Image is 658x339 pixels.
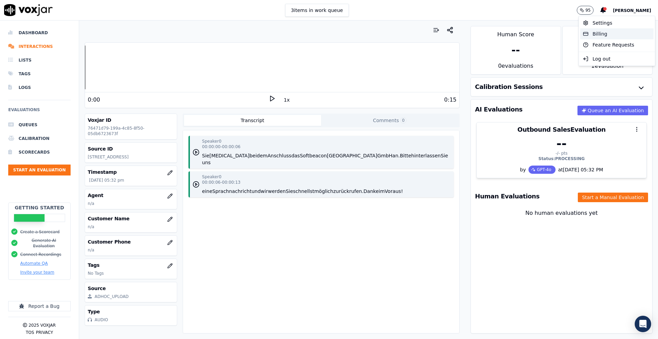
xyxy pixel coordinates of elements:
h6: Evaluations [8,106,71,118]
div: ADHOC_UPLOAD [95,294,129,299]
h3: Human Evaluations [475,193,539,199]
h3: Tags [88,262,174,269]
button: Queue an AI Evaluation [577,106,648,115]
button: GmbH [377,152,392,159]
p: [DATE] 05:32 pm [89,178,174,183]
p: n/a [88,247,174,253]
p: 00:00:06 - 00:00:13 [202,180,241,185]
button: 95 [577,6,594,15]
h3: Customer Phone [88,238,174,245]
div: GPT-4o [528,166,555,174]
button: [GEOGRAPHIC_DATA] [327,152,377,159]
a: Calibration [8,132,71,145]
button: Transcript [184,115,321,126]
button: Invite your team [20,270,54,275]
div: 0:00 [88,96,100,104]
button: zurückrufen. [333,188,363,195]
button: das [291,152,300,159]
h3: Voxjar ID [88,117,174,123]
div: 0 evaluation s [471,62,560,74]
button: Sie [202,152,209,159]
button: [MEDICAL_DATA] [209,152,249,159]
button: Automate QA [20,261,48,266]
button: hinterlassen [411,152,441,159]
a: Logs [8,81,71,94]
button: Start an Evaluation [8,165,71,175]
div: Billing [580,28,654,39]
h3: Calibration Sessions [475,84,543,90]
h2: Getting Started [15,204,64,211]
button: Connect Recordings [20,252,61,257]
button: Voraus! [385,188,403,195]
div: AI Score [563,26,652,39]
p: 00:00:00 - 00:00:06 [202,144,241,149]
button: Comments [321,115,458,126]
p: 2025 Voxjar [28,323,56,328]
div: [PERSON_NAME] [578,16,655,66]
button: Bitte [400,152,411,159]
button: Start a Manual Evaluation [578,193,648,202]
button: an. [392,152,400,159]
span: [PERSON_NAME] [613,8,651,13]
button: Sie [286,188,293,195]
button: [PERSON_NAME] [613,6,658,14]
button: Sie [441,152,448,159]
div: Log out [580,53,654,64]
h3: Timestamp [88,169,174,175]
div: 1 evaluation [563,62,652,74]
button: uns [202,159,211,166]
p: [STREET_ADDRESS] [88,154,174,160]
button: Softbeacon [300,152,327,159]
button: wir [261,188,268,195]
h3: Customer Name [88,215,174,222]
button: TOS [26,330,34,335]
div: No human evaluations yet [476,209,647,234]
div: Human Score [471,26,560,39]
p: n/a [88,201,174,206]
button: und [252,188,261,195]
button: Privacy [36,330,53,335]
span: 0 [400,117,406,123]
button: werden [268,188,286,195]
button: 3items in work queue [285,4,349,17]
img: voxjar logo [4,4,53,16]
button: im [379,188,385,195]
div: -- [511,44,520,56]
p: Speaker 0 [202,174,221,180]
p: 76471d79-199a-4c85-8f50-05db6723673f [88,126,174,136]
p: 95 [585,8,590,13]
div: -/- pts [481,151,642,156]
div: AUDIO [95,317,108,323]
button: 1x [282,95,291,105]
h3: Type [88,308,174,315]
button: Generate AI Evaluation [20,238,68,249]
h3: Source ID [88,145,174,152]
a: Interactions [8,40,71,53]
div: 0:15 [444,96,456,104]
button: Create a Scorecard [20,229,60,235]
h3: Source [88,285,174,292]
div: -- [481,137,642,151]
a: Tags [8,67,71,81]
a: Lists [8,53,71,67]
div: Feature Requests [580,39,654,50]
h3: Agent [88,192,174,199]
button: Anschluss [267,152,291,159]
a: Dashboard [8,26,71,40]
div: Open Intercom Messenger [635,316,651,332]
button: schnellstmöglich [293,188,333,195]
button: bei [249,152,257,159]
a: Scorecards [8,145,71,159]
button: dem [257,152,267,159]
button: eine [202,188,212,195]
div: Settings [580,17,654,28]
a: Queues [8,118,71,132]
div: at [DATE] 05:32 PM [556,166,603,173]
